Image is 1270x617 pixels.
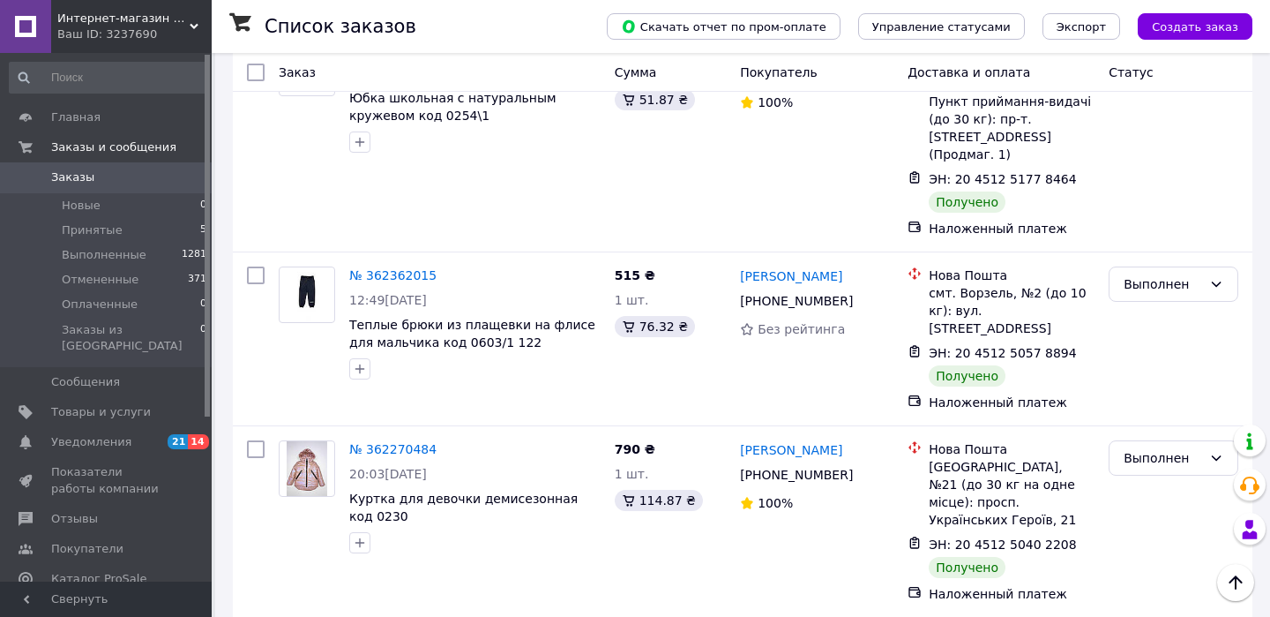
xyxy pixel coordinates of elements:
[51,139,176,155] span: Заказы и сообщения
[1124,448,1202,468] div: Выполнен
[265,16,416,37] h1: Список заказов
[182,247,206,263] span: 1281
[1124,275,1202,294] div: Выполнен
[279,440,335,497] a: Фото товару
[62,272,138,288] span: Отмененные
[607,13,840,40] button: Скачать отчет по пром-оплате
[62,222,123,238] span: Принятые
[615,467,649,481] span: 1 шт.
[1042,13,1120,40] button: Экспорт
[62,322,200,354] span: Заказы из [GEOGRAPHIC_DATA]
[51,404,151,420] span: Товары и услуги
[349,492,578,523] a: Куртка для девочки демисезонная код 0230
[615,293,649,307] span: 1 шт.
[740,65,818,79] span: Покупатель
[349,442,437,456] a: № 362270484
[615,490,703,511] div: 114.87 ₴
[279,267,335,323] a: Фото товару
[1109,65,1154,79] span: Статус
[740,441,842,459] a: [PERSON_NAME]
[1120,19,1252,33] a: Создать заказ
[51,571,146,587] span: Каталог ProSale
[736,463,856,487] div: [PHONE_NUMBER]
[872,20,1011,34] span: Управление статусами
[200,198,206,214] span: 0
[1152,20,1238,34] span: Создать заказ
[929,220,1094,237] div: Наложенный платеж
[62,198,101,214] span: Новые
[1138,13,1252,40] button: Создать заказ
[57,26,212,42] div: Ваш ID: 3237690
[929,538,1077,552] span: ЭН: 20 4512 5040 2208
[349,293,427,307] span: 12:49[DATE]
[615,268,655,282] span: 515 ₴
[929,394,1094,411] div: Наложенный платеж
[168,434,188,449] span: 21
[615,316,695,337] div: 76.32 ₴
[858,13,1025,40] button: Управление статусами
[758,496,793,510] span: 100%
[621,19,826,34] span: Скачать отчет по пром-оплате
[615,89,695,110] div: 51.87 ₴
[929,440,1094,458] div: Нова Пошта
[929,557,1005,578] div: Получено
[57,11,190,26] span: Интернет-магазин "Tais kids" одежда для девочек
[929,267,1094,284] div: Нова Пошта
[279,65,316,79] span: Заказ
[62,297,138,312] span: Оплаченные
[349,318,595,350] a: Теплые брюки из плащевки на флисе для мальчика код 0603/1 122
[758,95,793,109] span: 100%
[929,192,1005,213] div: Получено
[349,467,427,481] span: 20:03[DATE]
[9,62,208,94] input: Поиск
[736,289,856,313] div: [PHONE_NUMBER]
[51,541,123,557] span: Покупатели
[929,458,1094,529] div: [GEOGRAPHIC_DATA], №21 (до 30 кг на одне місце): просп. Українських Героїв, 21
[51,169,94,185] span: Заказы
[51,464,163,496] span: Показатели работы компании
[188,272,206,288] span: 371
[929,585,1094,603] div: Наложенный платеж
[51,109,101,125] span: Главная
[929,284,1094,337] div: смт. Ворзель, №2 (до 10 кг): вул. [STREET_ADDRESS]
[200,322,206,354] span: 0
[615,65,657,79] span: Сумма
[284,267,329,322] img: Фото товару
[51,374,120,390] span: Сообщения
[615,442,655,456] span: 790 ₴
[349,268,437,282] a: № 362362015
[287,441,328,496] img: Фото товару
[929,57,1094,163] div: с. [GEOGRAPHIC_DATA] ([GEOGRAPHIC_DATA].), Пункт приймання-видачі (до 30 кг): пр-т. [STREET_ADDRE...
[188,434,208,449] span: 14
[200,297,206,312] span: 0
[758,322,845,336] span: Без рейтинга
[929,346,1077,360] span: ЭН: 20 4512 5057 8894
[1217,564,1254,601] button: Наверх
[929,172,1077,186] span: ЭН: 20 4512 5177 8464
[51,511,98,527] span: Отзывы
[1057,20,1106,34] span: Экспорт
[929,365,1005,387] div: Получено
[51,434,131,450] span: Уведомления
[908,65,1030,79] span: Доставка и оплата
[62,247,146,263] span: Выполненные
[200,222,206,238] span: 5
[740,267,842,285] a: [PERSON_NAME]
